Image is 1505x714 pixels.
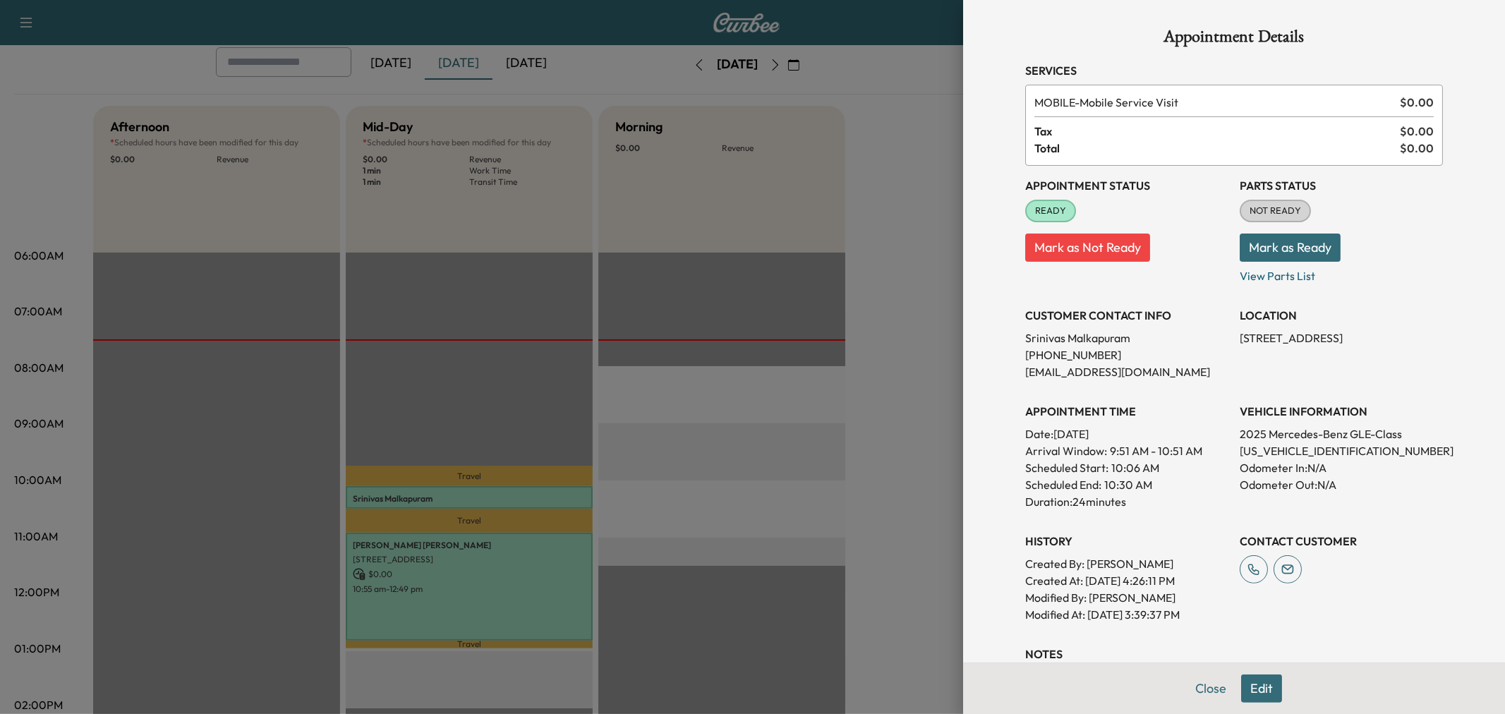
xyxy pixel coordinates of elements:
h3: CONTACT CUSTOMER [1240,533,1443,550]
p: Duration: 24 minutes [1025,493,1228,510]
h3: Appointment Status [1025,177,1228,194]
h3: APPOINTMENT TIME [1025,403,1228,420]
span: Total [1034,140,1400,157]
button: Mark as Not Ready [1025,234,1150,262]
p: 2025 Mercedes-Benz GLE-Class [1240,425,1443,442]
p: View Parts List [1240,262,1443,284]
span: $ 0.00 [1400,140,1434,157]
p: 10:06 AM [1111,459,1159,476]
button: Edit [1241,674,1282,703]
span: Mobile Service Visit [1034,94,1394,111]
h1: Appointment Details [1025,28,1443,51]
p: [PHONE_NUMBER] [1025,346,1228,363]
p: Modified By : [PERSON_NAME] [1025,589,1228,606]
button: Mark as Ready [1240,234,1341,262]
h3: History [1025,533,1228,550]
p: Date: [DATE] [1025,425,1228,442]
p: Odometer In: N/A [1240,459,1443,476]
p: Odometer Out: N/A [1240,476,1443,493]
p: Created By : [PERSON_NAME] [1025,555,1228,572]
p: Scheduled Start: [1025,459,1108,476]
h3: NOTES [1025,646,1443,662]
h3: VEHICLE INFORMATION [1240,403,1443,420]
p: [EMAIL_ADDRESS][DOMAIN_NAME] [1025,363,1228,380]
p: Scheduled End: [1025,476,1101,493]
span: 9:51 AM - 10:51 AM [1110,442,1202,459]
h3: LOCATION [1240,307,1443,324]
p: Srinivas Malkapuram [1025,329,1228,346]
p: [STREET_ADDRESS] [1240,329,1443,346]
span: $ 0.00 [1400,94,1434,111]
button: Close [1186,674,1235,703]
h3: Services [1025,62,1443,79]
p: Created At : [DATE] 4:26:11 PM [1025,572,1228,589]
span: Tax [1034,123,1400,140]
span: READY [1027,204,1075,218]
p: 10:30 AM [1104,476,1152,493]
p: [US_VEHICLE_IDENTIFICATION_NUMBER] [1240,442,1443,459]
h3: CUSTOMER CONTACT INFO [1025,307,1228,324]
span: NOT READY [1241,204,1310,218]
p: Modified At : [DATE] 3:39:37 PM [1025,606,1228,623]
p: Arrival Window: [1025,442,1228,459]
h3: Parts Status [1240,177,1443,194]
span: $ 0.00 [1400,123,1434,140]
